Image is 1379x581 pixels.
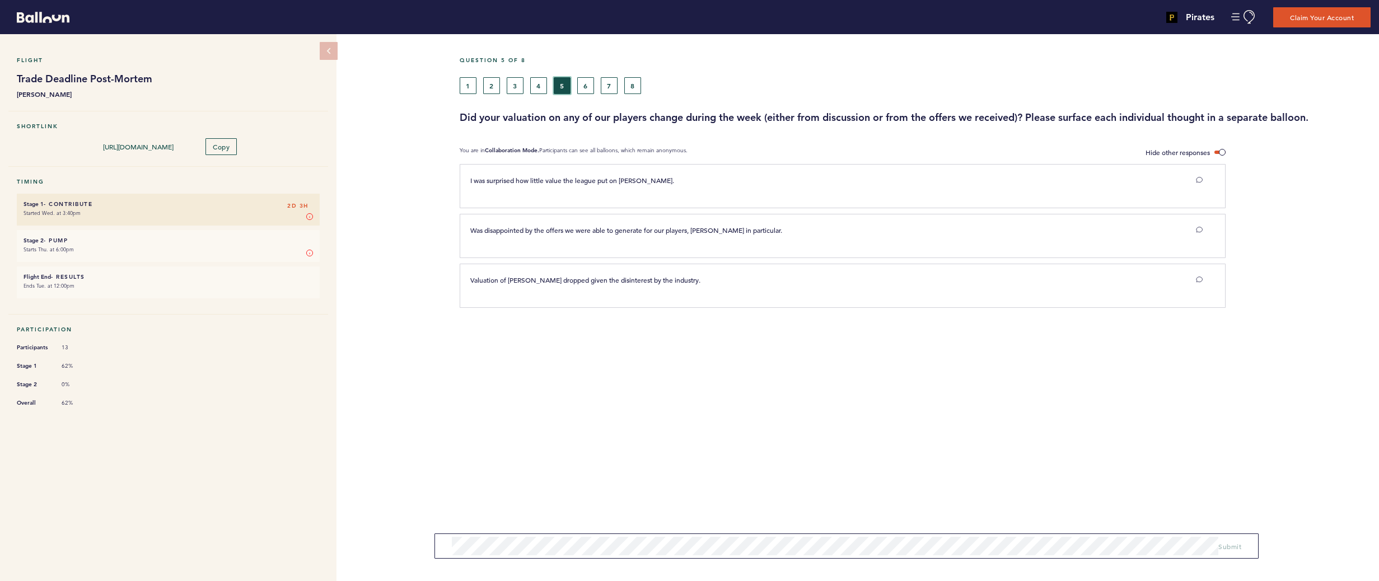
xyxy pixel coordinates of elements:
h3: Did your valuation on any of our players change during the week (either from discussion or from t... [460,111,1371,124]
button: 8 [624,77,641,94]
b: [PERSON_NAME] [17,88,320,100]
button: 4 [530,77,547,94]
h5: Flight [17,57,320,64]
button: 6 [577,77,594,94]
span: Was disappointed by the offers we were able to generate for our players, [PERSON_NAME] in particu... [470,226,782,235]
span: 62% [62,362,95,370]
span: Stage 1 [17,360,50,372]
p: You are in Participants can see all balloons, which remain anonymous. [460,147,688,158]
button: Copy [205,138,237,155]
time: Ends Tue. at 12:00pm [24,282,74,289]
span: 2D 3H [287,200,308,212]
span: I was surprised how little value the league put on [PERSON_NAME]. [470,176,674,185]
span: Stage 2 [17,379,50,390]
small: Stage 1 [24,200,44,208]
svg: Balloon [17,12,69,23]
time: Started Wed. at 3:40pm [24,209,81,217]
button: 1 [460,77,476,94]
small: Flight End [24,273,51,280]
span: 0% [62,381,95,388]
span: Participants [17,342,50,353]
b: Collaboration Mode. [485,147,539,154]
span: 13 [62,344,95,352]
button: Manage Account [1231,10,1256,24]
button: Claim Your Account [1273,7,1371,27]
span: Copy [213,142,230,151]
button: Submit [1218,541,1241,552]
h6: - Contribute [24,200,313,208]
h1: Trade Deadline Post-Mortem [17,72,320,86]
small: Stage 2 [24,237,44,244]
span: 62% [62,399,95,407]
h6: - Pump [24,237,313,244]
h6: - Results [24,273,313,280]
span: Overall [17,397,50,409]
button: 2 [483,77,500,94]
h5: Participation [17,326,320,333]
span: Submit [1218,542,1241,551]
span: Hide other responses [1146,148,1210,157]
span: Valuation of [PERSON_NAME] dropped given the disinterest by the industry. [470,275,700,284]
h5: Question 5 of 8 [460,57,1371,64]
h5: Shortlink [17,123,320,130]
time: Starts Thu. at 6:00pm [24,246,74,253]
h5: Timing [17,178,320,185]
h4: Pirates [1186,11,1214,24]
a: Balloon [8,11,69,23]
button: 3 [507,77,523,94]
button: 5 [554,77,571,94]
button: 7 [601,77,618,94]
